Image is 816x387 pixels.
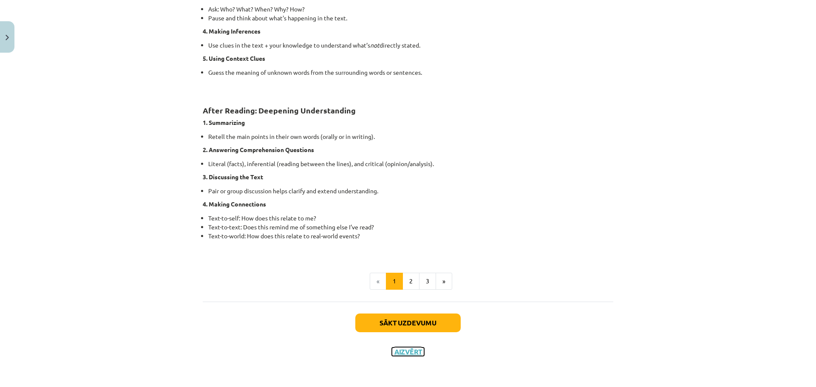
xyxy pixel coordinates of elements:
button: 3 [419,273,436,290]
button: 1 [386,273,403,290]
b: 3. Discussing the Text [203,173,263,181]
li: Text-to-text: Does this remind me of something else I’ve read? [208,223,613,232]
nav: Page navigation example [203,273,613,290]
li: Ask: Who? What? When? Why? How? [208,5,613,14]
button: Sākt uzdevumu [355,314,461,332]
li: Text-to-world: How does this relate to real-world events? [208,232,613,240]
i: not [370,41,380,49]
img: icon-close-lesson-0947bae3869378f0d4975bcd49f059093ad1ed9edebbc8119c70593378902aed.svg [6,35,9,40]
button: Aizvērt [392,347,424,356]
li: Pause and think about what's happening in the text. [208,14,613,23]
li: Literal (facts), inferential (reading between the lines), and critical (opinion/analysis). [208,159,613,168]
button: 2 [402,273,419,290]
button: » [436,273,452,290]
li: Use clues in the text + your knowledge to understand what’s directly stated. [208,41,613,50]
b: 1. Summarizing [203,119,245,126]
strong: After Reading: Deepening Understanding [203,105,356,115]
li: Guess the meaning of unknown words from the surrounding words or sentences. [208,68,613,77]
b: 2. Answering Comprehension Questions [203,146,314,153]
li: Retell the main points in their own words (orally or in writing). [208,132,613,141]
b: 4. Making Inferences [203,27,261,35]
li: Pair or group discussion helps clarify and extend understanding. [208,186,613,195]
b: 5. Using Context Clues [203,54,265,62]
li: Text-to-self: How does this relate to me? [208,214,613,223]
b: 4. Making Connections [203,200,266,208]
